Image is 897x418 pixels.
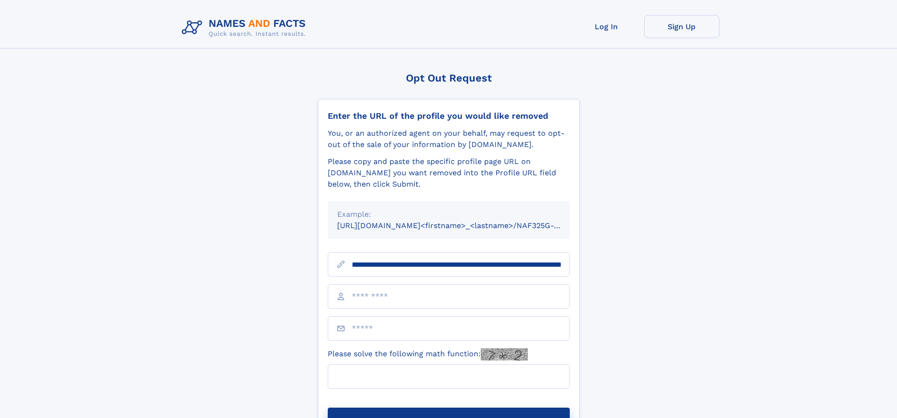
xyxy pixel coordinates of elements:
[318,72,580,84] div: Opt Out Request
[328,111,570,121] div: Enter the URL of the profile you would like removed
[569,15,644,38] a: Log In
[328,128,570,150] div: You, or an authorized agent on your behalf, may request to opt-out of the sale of your informatio...
[644,15,719,38] a: Sign Up
[328,348,528,361] label: Please solve the following math function:
[337,221,588,230] small: [URL][DOMAIN_NAME]<firstname>_<lastname>/NAF325G-xxxxxxxx
[178,15,314,41] img: Logo Names and Facts
[337,209,560,220] div: Example:
[328,156,570,190] div: Please copy and paste the specific profile page URL on [DOMAIN_NAME] you want removed into the Pr...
